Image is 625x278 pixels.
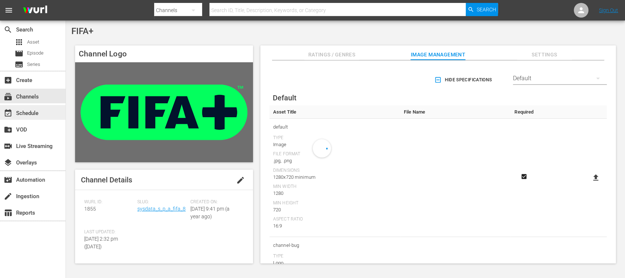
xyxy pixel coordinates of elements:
span: Episode [15,49,23,58]
span: [DATE] 9:41 pm (a year ago) [190,206,230,219]
span: Asset [15,38,23,47]
button: Hide Specifications [433,70,495,90]
a: Sign Out [599,7,618,13]
span: channel-bug [273,241,397,250]
div: Min Height [273,200,397,206]
span: Live Streaming [4,142,12,151]
img: ans4CAIJ8jUAAAAAAAAAAAAAAAAAAAAAAAAgQb4GAAAAAAAAAAAAAAAAAAAAAAAAJMjXAAAAAAAAAAAAAAAAAAAAAAAAgAT5G... [18,2,53,19]
span: Ratings / Genres [304,50,359,59]
span: 1855 [84,206,96,212]
span: Create [4,76,12,85]
span: Search [476,3,496,16]
span: Overlays [4,158,12,167]
span: Automation [4,175,12,184]
span: FIFA+ [71,26,93,36]
th: File Name [400,105,510,119]
div: Type [273,135,397,141]
span: Series [27,61,40,68]
svg: Required [520,173,528,180]
button: edit [232,171,249,189]
span: Episode [27,49,44,57]
span: Created On: [190,199,240,205]
span: [DATE] 2:32 pm ([DATE]) [84,236,118,249]
div: Logo [273,259,397,267]
span: Channels [4,92,12,101]
span: Settings [517,50,572,59]
span: menu [4,6,13,15]
span: Search [4,25,12,34]
span: edit [236,176,245,185]
span: Wurl ID: [84,199,134,205]
button: Search [466,3,498,16]
span: Image Management [410,50,465,59]
img: FIFA+ [75,62,253,162]
span: Asset [27,38,39,46]
span: Channel Details [81,175,132,184]
div: 1280x720 minimum [273,174,397,181]
div: Type [273,253,397,259]
div: Aspect Ratio [273,216,397,222]
div: .jpg, .png [273,157,397,164]
span: Reports [4,208,12,217]
div: Default [513,68,607,89]
span: Series [15,60,23,69]
span: Default [273,93,297,102]
div: 16:9 [273,222,397,230]
span: Schedule [4,109,12,118]
a: sysdata_s_p_a_fifa_8 [137,206,186,212]
span: Last Updated: [84,229,134,235]
div: Image [273,141,397,148]
h4: Channel Logo [75,45,253,62]
div: 1280 [273,190,397,197]
th: Required [510,105,538,119]
th: Asset Title [269,105,400,119]
span: VOD [4,125,12,134]
span: Slug: [137,199,187,205]
span: default [273,122,397,132]
div: Dimensions [273,168,397,174]
span: Ingestion [4,192,12,201]
span: Hide Specifications [436,76,492,84]
div: Min Width [273,184,397,190]
div: 720 [273,206,397,214]
div: File Format [273,151,397,157]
